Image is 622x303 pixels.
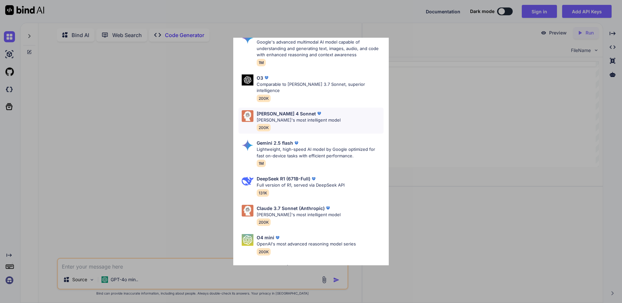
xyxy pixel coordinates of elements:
[257,264,338,270] p: DeepSeek R1 (70B-Distill US Hosted)
[257,146,384,159] p: Lightweight, high-speed AI model by Google optimized for fast on-device tasks with efficient perf...
[257,139,293,146] p: Gemini 2.5 flash
[257,124,271,131] span: 200K
[242,264,253,275] img: Pick Models
[257,218,271,226] span: 200K
[242,139,253,151] img: Pick Models
[242,234,253,246] img: Pick Models
[242,205,253,217] img: Pick Models
[257,81,384,94] p: Comparable to [PERSON_NAME] 3.7 Sonnet, superior intelligence
[242,110,253,122] img: Pick Models
[274,234,281,241] img: premium
[257,241,356,247] p: OpenAI's most advanced reasoning model series
[257,59,266,66] span: 1M
[257,234,274,241] p: O4 mini
[242,32,253,44] img: Pick Models
[263,74,270,81] img: premium
[257,248,271,256] span: 200K
[257,189,269,197] span: 131K
[325,205,331,211] img: premium
[257,212,341,218] p: [PERSON_NAME]'s most intelligent model
[257,205,325,212] p: Claude 3.7 Sonnet (Anthropic)
[242,74,253,86] img: Pick Models
[257,74,263,81] p: O3
[293,140,300,146] img: premium
[257,110,316,117] p: [PERSON_NAME] 4 Sonnet
[242,175,253,187] img: Pick Models
[310,176,317,182] img: premium
[316,110,322,117] img: premium
[257,117,341,124] p: [PERSON_NAME]'s most intelligent model
[257,175,310,182] p: DeepSeek R1 (671B-Full)
[257,160,266,167] span: 1M
[257,39,384,58] p: Google's advanced multimodal AI model capable of understanding and generating text, images, audio...
[338,264,344,270] img: premium
[257,95,271,102] span: 200K
[257,182,345,189] p: Full version of R1, served via DeepSeek API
